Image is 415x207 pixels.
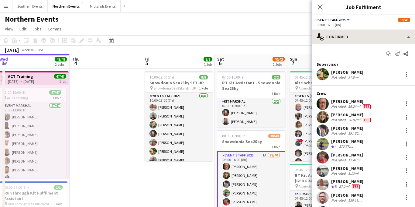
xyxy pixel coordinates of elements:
div: 97.8mi [347,75,360,79]
h1: Northern Events [5,15,59,24]
span: 10:00-17:00 (7h) [149,75,174,79]
span: Event Staff 2025 [317,18,346,22]
div: [PERSON_NAME] [331,99,372,104]
div: Crew [312,91,415,96]
div: BST [38,47,44,52]
span: ! [299,139,303,142]
div: 12.41mi [347,158,362,162]
div: 2 Jobs [55,62,67,67]
div: 86.24mi [347,104,362,109]
span: 8/8 [199,75,208,79]
span: RunThrough Kit Fulfilment Assistant [8,202,54,206]
app-job-card: 07:00-16:00 (9h)2/2RT Kit Assistant - Snowdonia Sea2Sky1 RoleKit Marshal2/207:00-16:00 (9h)[PERSO... [217,71,285,128]
div: 08:00-16:00 (8h) [317,23,410,27]
span: 1 Role [272,91,280,96]
span: Altrincham 10k [299,86,323,90]
span: 8/8 [204,57,212,61]
a: Edit [17,25,29,33]
span: 07:45-12:00 (4h15m) [295,75,326,79]
div: Not rated [331,131,347,135]
span: Week 36 [20,47,35,52]
span: Altrincham 10k [299,184,323,188]
span: 38/40 [268,134,280,138]
div: 1 job [59,79,66,84]
div: Crew has different fees then in role [351,184,361,189]
app-job-card: 10:00-17:00 (7h)8/8Snowdonia Sea2Sky SET UP Snowdonia Sea2Sky SET UP1 RoleEvent Staff 20258/810:0... [145,71,213,161]
button: Midlands Events [85,0,121,12]
span: 1/1 [54,185,63,190]
span: Edit [19,26,26,32]
app-card-role: Kit Marshal2/207:00-16:00 (9h)[PERSON_NAME][PERSON_NAME] [217,98,285,128]
button: Event Staff 2025 [317,18,351,22]
div: 191.65mi [347,131,363,135]
span: 1 Role [199,86,208,90]
button: Northern Events [48,0,85,12]
div: Not rated [331,158,347,162]
span: 12:00-13:00 (1h) [3,90,28,95]
span: 7 [289,60,297,67]
span: 07:00-16:00 (9h) [222,75,247,79]
span: 2/2 [272,75,280,79]
div: [PERSON_NAME] [331,166,363,171]
a: Jobs [30,25,44,33]
span: 1 Role [53,96,61,100]
span: 07:45-12:00 (4h15m) [295,167,326,172]
span: 4 [71,60,80,67]
div: Not rated [331,75,347,79]
div: 76.82mi [347,118,362,122]
span: Fee [363,104,371,109]
span: 08:00-16:00 (8h) [222,134,247,138]
div: [PERSON_NAME] [331,125,363,131]
div: 1 Job [204,62,212,67]
div: Supervisor [312,61,415,67]
span: 47/47 [54,74,66,79]
span: 48/48 [55,57,67,61]
span: Fee [363,118,371,122]
app-card-role: Event Staff 20258/810:00-17:00 (7h)[PERSON_NAME][PERSON_NAME][PERSON_NAME][PERSON_NAME][PERSON_NA... [145,93,213,175]
h3: Snowdonia Sea2Sky SET UP [145,80,213,86]
a: Comms [45,25,64,33]
div: 87.2mi [338,184,351,189]
div: 1.13mi [347,171,360,176]
div: Not rated [331,171,347,176]
span: 4 [335,144,337,149]
h3: ACT Training [8,74,34,79]
button: Southern Events [12,0,48,12]
span: Fee [352,184,360,189]
div: [DATE] → [DATE] [8,79,34,84]
h3: RT Kit Assistant - [GEOGRAPHIC_DATA] 10k [290,173,358,184]
span: 40/42 [273,57,285,61]
h3: Job Fulfilment [312,3,415,11]
div: 2 Jobs [273,62,284,67]
div: [PERSON_NAME] [331,179,363,184]
span: 1 Role [54,202,63,206]
span: 38/40 [398,18,410,22]
span: Sun [290,56,297,62]
span: Comms [48,26,61,32]
div: 120.11mi [347,198,363,202]
div: [PERSON_NAME] [331,112,372,118]
span: 5 [144,60,149,67]
a: View [2,25,16,33]
div: Not rated [331,198,347,202]
div: [DATE] [5,47,19,53]
div: [PERSON_NAME] [331,69,363,75]
span: Snowdonia Sea2Sky SET UP [153,86,196,90]
div: Not rated [331,104,347,109]
div: Confirmed [312,30,415,44]
span: 6 [216,60,224,67]
div: Crew has different fees then in role [362,118,372,122]
div: 173.77mi [338,144,354,149]
app-job-card: 07:45-12:00 (4h15m)68/69Altrincham 10k Altrincham 10k1 RoleEvents (Event Staff)11A68/6907:45-12:0... [290,71,358,161]
span: Fri [145,56,149,62]
div: [PERSON_NAME] [331,192,363,198]
span: Sat [217,56,224,62]
h3: RT Kit Assistant - Snowdonia Sea2Sky [217,80,285,91]
span: 09:00-16:00 (7h) [4,185,29,190]
div: Not rated [331,118,347,122]
span: 47/47 [49,90,61,95]
div: Crew has different fees then in role [362,104,372,109]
